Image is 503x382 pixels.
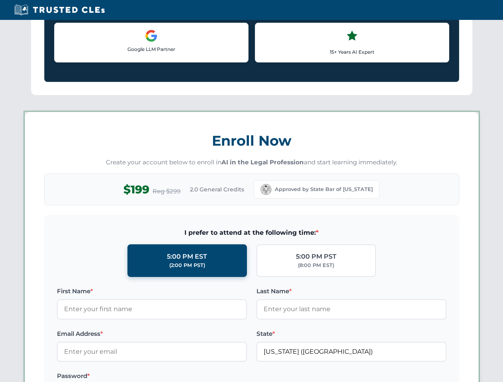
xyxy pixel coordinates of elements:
span: I prefer to attend at the following time: [57,228,446,238]
input: Enter your first name [57,299,247,319]
label: First Name [57,286,247,296]
input: Enter your last name [256,299,446,319]
p: 15+ Years AI Expert [262,48,442,56]
label: Password [57,371,247,381]
label: State [256,329,446,339]
input: Enter your email [57,342,247,362]
label: Last Name [256,286,446,296]
h3: Enroll Now [44,128,459,153]
div: 5:00 PM PST [296,251,337,262]
span: Reg $299 [153,187,180,196]
p: Create your account below to enroll in and start learning immediately. [44,158,459,167]
p: Google LLM Partner [61,45,242,53]
input: California (CA) [256,342,446,362]
div: 5:00 PM EST [167,251,207,262]
strong: AI in the Legal Profession [221,158,304,166]
span: $199 [123,181,149,199]
div: (2:00 PM PST) [169,261,205,269]
div: (8:00 PM EST) [298,261,334,269]
span: Approved by State Bar of [US_STATE] [275,185,373,193]
img: Google [145,29,158,42]
span: 2.0 General Credits [190,185,244,194]
label: Email Address [57,329,247,339]
img: Trusted CLEs [12,4,107,16]
img: California Bar [260,184,272,195]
